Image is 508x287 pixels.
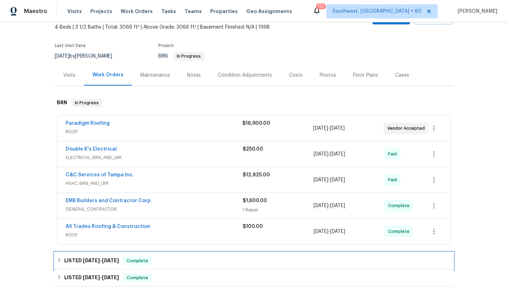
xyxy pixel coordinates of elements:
[83,258,100,263] span: [DATE]
[314,152,328,157] span: [DATE]
[66,154,243,161] span: ELECTRICAL, BRN_AND_LRR
[66,147,117,152] a: Double K's Electrical
[158,43,174,48] span: Project
[55,92,453,114] div: BRN In Progress
[388,176,400,183] span: Paid
[63,72,75,79] div: Visits
[332,8,422,15] span: Southwest, [GEOGRAPHIC_DATA] + 60
[55,52,121,60] div: by [PERSON_NAME]
[161,9,176,14] span: Tasks
[158,54,204,59] span: BRN
[320,72,336,79] div: Photos
[66,224,150,229] a: All Trades Roofing & Construction
[55,269,453,286] div: LISTED [DATE]-[DATE]Complete
[124,257,151,264] span: Complete
[330,203,345,208] span: [DATE]
[55,24,310,31] span: 4 Beds | 3 1/2 Baths | Total: 3066 ft² | Above Grade: 3066 ft² | Basement Finished: N/A | 1998
[314,203,328,208] span: [DATE]
[243,224,263,229] span: $100.00
[121,8,153,15] span: Work Orders
[388,151,400,158] span: Paid
[55,43,86,48] span: Last Visit Date
[313,125,345,132] span: -
[57,99,67,107] h6: BRN
[55,54,69,59] span: [DATE]
[66,128,242,135] span: ROOF
[314,177,328,182] span: [DATE]
[174,54,204,58] span: In Progress
[314,176,345,183] span: -
[243,172,270,177] span: $12,825.00
[242,121,270,126] span: $16,900.00
[388,202,412,209] span: Complete
[66,206,243,213] span: GENERAL_CONTRACTOR
[66,198,151,203] a: EMB Builders and Contractor Corp
[395,72,409,79] div: Cases
[185,8,202,15] span: Teams
[83,275,100,280] span: [DATE]
[83,258,119,263] span: -
[330,177,345,182] span: [DATE]
[102,275,119,280] span: [DATE]
[243,206,314,213] div: 1 Repair
[92,71,123,78] div: Work Orders
[66,172,134,177] a: C&C Services of Tampa Inc.
[455,8,497,15] span: [PERSON_NAME]
[90,8,112,15] span: Projects
[66,180,243,187] span: HVAC, BRN_AND_LRR
[55,252,453,269] div: LISTED [DATE]-[DATE]Complete
[67,8,82,15] span: Visits
[187,72,201,79] div: Notes
[210,8,238,15] span: Properties
[330,152,345,157] span: [DATE]
[330,229,345,234] span: [DATE]
[313,126,328,131] span: [DATE]
[66,121,110,126] a: Paradigm Roofing
[330,126,345,131] span: [DATE]
[24,8,47,15] span: Maestro
[388,228,412,235] span: Complete
[140,72,170,79] div: Maintenance
[317,3,325,10] div: 732
[102,258,119,263] span: [DATE]
[83,275,119,280] span: -
[387,125,428,132] span: Vendor Accepted
[353,72,378,79] div: Floor Plans
[243,147,263,152] span: $250.00
[218,72,272,79] div: Condition Adjustments
[243,198,267,203] span: $1,600.00
[314,151,345,158] span: -
[314,202,345,209] span: -
[64,274,119,282] h6: LISTED
[314,229,328,234] span: [DATE]
[64,257,119,265] h6: LISTED
[314,228,345,235] span: -
[72,99,102,106] span: In Progress
[289,72,303,79] div: Costs
[124,274,151,281] span: Complete
[66,232,243,239] span: ROOF
[246,8,292,15] span: Geo Assignments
